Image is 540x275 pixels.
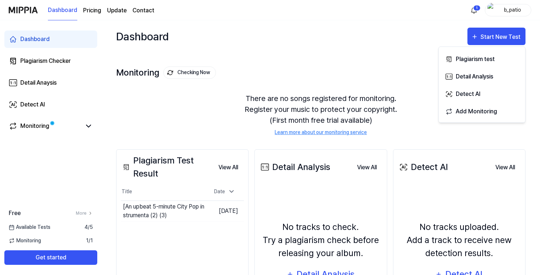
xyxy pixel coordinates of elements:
div: b_patio [498,6,527,14]
div: Date [211,186,238,198]
button: Detail Analysis [442,67,522,85]
div: Detect AI [20,100,45,109]
div: Start New Test [480,32,522,42]
div: Plagiarism Checker [20,57,71,65]
img: 알림 [470,6,478,15]
button: profileb_patio [485,4,531,16]
button: Get started [4,250,97,265]
button: Detect AI [442,85,522,102]
a: Update [107,6,127,15]
div: Plagiarism test [456,54,519,64]
span: 4 / 5 [85,223,93,231]
a: Contact [132,6,154,15]
div: No tracks to check. Try a plagiarism check before releasing your album. [259,221,382,260]
div: Dashboard [116,28,169,45]
div: Detail Analysis [259,161,330,174]
div: 1 [473,5,480,11]
div: Detect AI [398,161,448,174]
button: View All [213,160,244,175]
a: Monitoring [9,122,81,130]
button: Start New Test [467,28,525,45]
a: Dashboard [48,0,77,20]
span: Monitoring [9,237,41,244]
th: Title [121,183,205,201]
span: Free [9,209,21,218]
div: No tracks uploaded. Add a track to receive new detection results. [398,221,521,260]
a: Dashboard [4,31,97,48]
a: Detail Anaysis [4,74,97,92]
div: Monitoring [116,66,216,79]
div: [An upbeat 5-minute City Pop instrumenta (2) (3) [123,202,205,220]
td: [DATE] [205,201,244,221]
div: Monitoring [20,122,49,130]
button: Checking Now [163,66,216,79]
img: monitoring Icon [167,70,173,76]
a: Detect AI [4,96,97,113]
a: Learn more about our monitoring service [275,129,367,136]
a: Plagiarism Checker [4,52,97,70]
a: More [76,210,93,217]
a: Pricing [83,6,101,15]
span: 1 / 1 [86,237,93,244]
span: Available Tests [9,223,50,231]
div: Dashboard [20,35,50,44]
button: View All [351,160,382,175]
div: Detail Analysis [456,72,519,81]
div: Add Monitoring [456,107,519,116]
div: Plagiarism Test Result [121,154,213,180]
img: profile [487,3,496,17]
div: There are no songs registered for monitoring. Register your music to protect your copyright. (Fir... [116,84,525,145]
button: Add Monitoring [442,102,522,120]
button: Plagiarism test [442,50,522,67]
button: View All [490,160,521,175]
div: Detail Anaysis [20,78,57,87]
button: 알림1 [468,4,480,16]
div: Detect AI [456,89,519,99]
